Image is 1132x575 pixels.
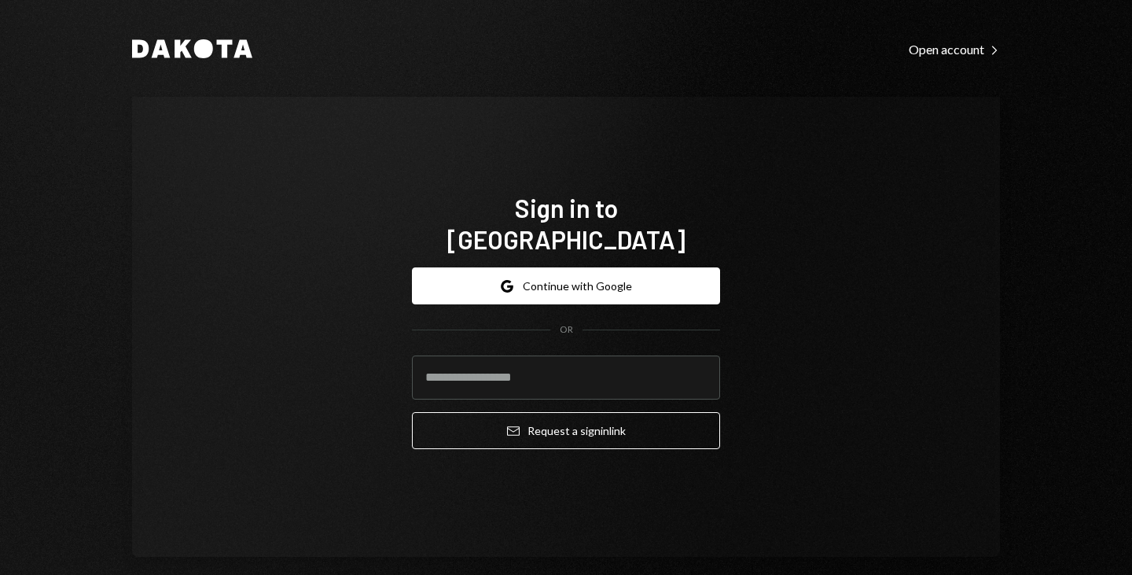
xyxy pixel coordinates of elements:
[412,192,720,255] h1: Sign in to [GEOGRAPHIC_DATA]
[689,368,707,387] keeper-lock: Open Keeper Popup
[909,42,1000,57] div: Open account
[909,40,1000,57] a: Open account
[412,412,720,449] button: Request a signinlink
[412,267,720,304] button: Continue with Google
[560,323,573,337] div: OR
